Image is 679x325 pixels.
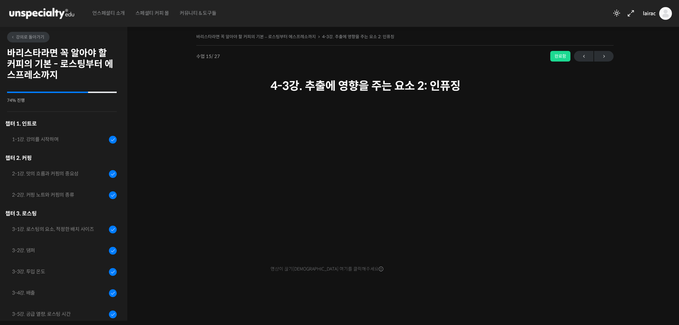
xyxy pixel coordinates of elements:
[574,52,593,61] span: ←
[322,34,394,39] a: 4-3강. 추출에 영향을 주는 요소 2: 인퓨징
[12,170,107,178] div: 2-1강. 맛의 흐름과 커핑의 중요성
[574,51,593,62] a: ←이전
[211,53,220,59] span: / 27
[12,268,107,275] div: 3-3강. 투입 온도
[5,153,117,163] div: 챕터 2. 커핑
[5,209,117,218] div: 챕터 3. 로스팅
[271,266,383,272] span: 영상이 끊기[DEMOGRAPHIC_DATA] 여기를 클릭해주세요
[196,34,316,39] a: 바리스타라면 꼭 알아야 할 커피의 기본 – 로스팅부터 에스프레소까지
[12,289,107,297] div: 3-4강. 배출
[7,32,50,42] a: 강의로 돌아가기
[7,98,117,103] div: 74% 진행
[550,51,570,62] div: 완료함
[643,10,656,17] span: lairac
[11,34,44,40] span: 강의로 돌아가기
[12,225,107,233] div: 3-1강. 로스팅의 요소, 적정한 배치 사이즈
[196,54,220,59] span: 수업 15
[271,79,539,93] h1: 4-3강. 추출에 영향을 주는 요소 2: 인퓨징
[12,135,107,143] div: 1-1강. 강의를 시작하며
[5,119,117,128] h3: 챕터 1. 인트로
[12,246,107,254] div: 3-2강. 댐퍼
[12,310,107,318] div: 3-5강. 공급 열량, 로스팅 시간
[12,191,107,199] div: 2-2강. 커핑 노트와 커핑의 종류
[594,51,614,62] a: 다음→
[7,48,117,81] h2: 바리스타라면 꼭 알아야 할 커피의 기본 - 로스팅부터 에스프레소까지
[594,52,614,61] span: →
